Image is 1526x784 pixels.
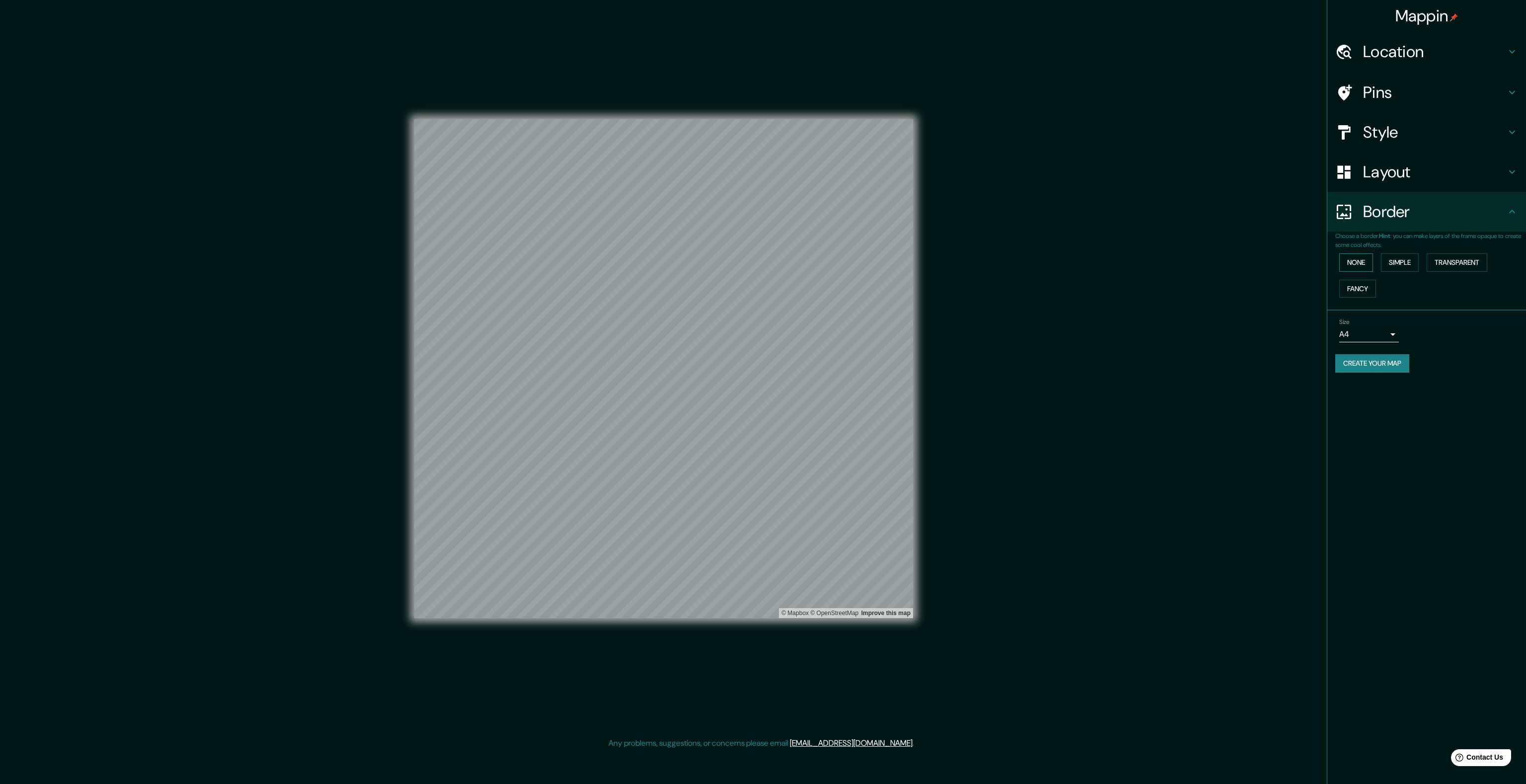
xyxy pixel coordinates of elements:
[1363,122,1506,142] h4: Style
[414,119,913,618] canvas: Map
[1427,253,1487,272] button: Transparent
[1327,73,1526,112] div: Pins
[1339,326,1399,342] div: A4
[781,610,809,617] a: Mapbox
[1363,202,1506,222] h4: Border
[1327,32,1526,72] div: Location
[609,737,914,749] p: Any problems, suggestions, or concerns please email .
[1450,13,1458,21] img: pin-icon.png
[861,610,911,617] a: Map feedback
[1327,192,1526,232] div: Border
[1363,162,1506,182] h4: Layout
[1339,280,1376,298] button: Fancy
[1438,745,1515,773] iframe: Help widget launcher
[1363,42,1506,62] h4: Location
[810,610,858,617] a: OpenStreetMap
[1339,253,1373,272] button: None
[1339,318,1350,326] label: Size
[916,737,917,749] div: .
[1327,112,1526,152] div: Style
[1327,152,1526,192] div: Layout
[790,738,913,748] a: [EMAIL_ADDRESS][DOMAIN_NAME]
[1335,232,1526,249] p: Choose a border. : you can make layers of the frame opaque to create some cool effects.
[1363,82,1506,102] h4: Pins
[1395,6,1458,26] h4: Mappin
[914,737,916,749] div: .
[1335,354,1409,373] button: Create your map
[1381,253,1419,272] button: Simple
[1379,232,1390,240] b: Hint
